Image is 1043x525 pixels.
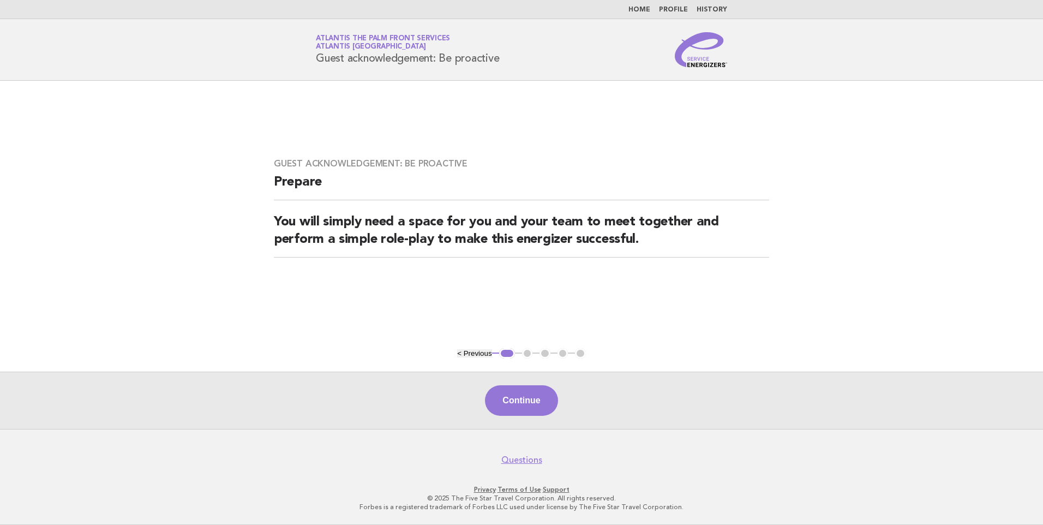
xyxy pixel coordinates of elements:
h2: Prepare [274,174,769,200]
p: Forbes is a registered trademark of Forbes LLC used under license by The Five Star Travel Corpora... [188,503,855,511]
a: Privacy [474,486,496,493]
button: 1 [499,348,515,359]
a: Profile [659,7,688,13]
a: Support [543,486,570,493]
img: Service Energizers [675,32,727,67]
a: Terms of Use [497,486,541,493]
p: · · [188,485,855,494]
a: History [697,7,727,13]
button: < Previous [457,349,491,357]
span: Atlantis [GEOGRAPHIC_DATA] [316,44,426,51]
p: © 2025 The Five Star Travel Corporation. All rights reserved. [188,494,855,503]
button: Continue [485,385,558,416]
a: Questions [501,455,542,466]
h1: Guest acknowledgement: Be proactive [316,35,499,64]
a: Atlantis The Palm Front ServicesAtlantis [GEOGRAPHIC_DATA] [316,35,450,50]
a: Home [628,7,650,13]
h3: Guest acknowledgement: Be proactive [274,158,769,169]
h2: You will simply need a space for you and your team to meet together and perform a simple role-pla... [274,213,769,258]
